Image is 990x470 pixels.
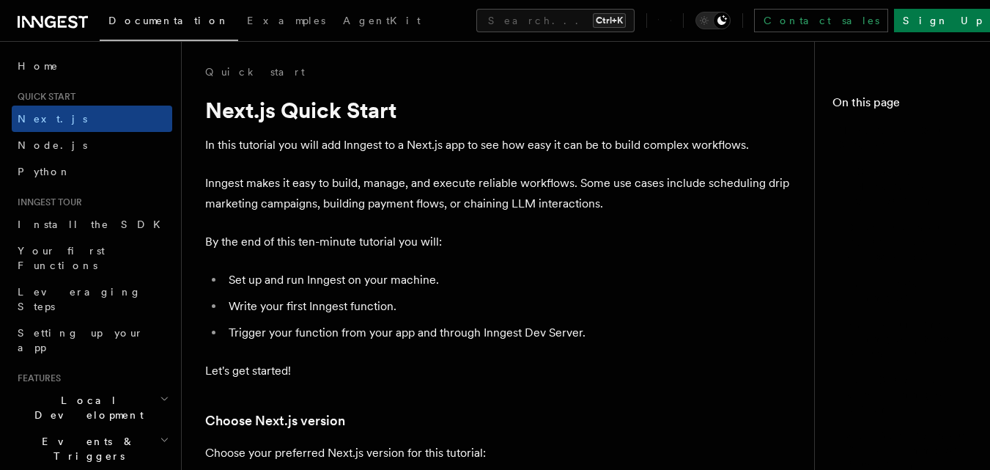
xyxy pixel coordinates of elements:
li: Trigger your function from your app and through Inngest Dev Server. [224,323,791,343]
li: Set up and run Inngest on your machine. [224,270,791,290]
button: Search...Ctrl+K [476,9,635,32]
span: 2. Run the Inngest Dev Server [847,317,972,361]
button: Toggle dark mode [695,12,731,29]
a: Choose Next.js version [205,411,345,431]
a: Home [12,53,172,79]
a: Leveraging Steps [12,279,172,320]
span: Home [18,59,59,73]
span: AgentKit [343,15,421,26]
span: Next.js Quick Start [838,123,972,153]
span: Python [18,166,71,177]
span: Inngest tour [12,197,82,208]
a: Node.js [12,132,172,158]
span: Node.js [18,139,87,151]
span: Install the SDK [18,219,169,230]
a: Quick start [205,65,305,79]
a: Next.js Quick Start [832,117,972,158]
h4: On this page [832,94,972,117]
h1: Next.js Quick Start [205,97,791,123]
p: By the end of this ten-minute tutorial you will: [205,232,791,252]
p: Choose your preferred Next.js version for this tutorial: [205,443,791,463]
a: 1. Install Inngest [841,270,972,311]
span: Events & Triggers [12,434,160,463]
a: Setting up your app [12,320,172,361]
a: Documentation [100,4,238,41]
span: Next.js [18,113,87,125]
span: Documentation [108,15,229,26]
a: Examples [238,4,334,40]
a: Choose Next.js version [850,158,972,214]
a: Python [12,158,172,185]
p: Inngest makes it easy to build, manage, and execute reliable workflows. Some use cases include sc... [205,173,791,214]
span: 1. Install Inngest [847,276,972,305]
span: Leveraging Steps [18,286,141,312]
span: Features [12,372,61,384]
button: Local Development [12,387,172,428]
button: Events & Triggers [12,428,172,469]
li: Write your first Inngest function. [224,296,791,317]
span: Choose Next.js version [856,164,972,208]
span: Your first Functions [18,245,105,271]
span: Quick start [12,91,75,103]
a: AgentKit [334,4,429,40]
a: 3. Create an Inngest client [841,367,972,422]
span: Local Development [12,393,160,422]
a: 2. Run the Inngest Dev Server [841,311,972,367]
a: Next.js [12,106,172,132]
kbd: Ctrl+K [593,13,626,28]
a: Contact sales [754,9,888,32]
a: Your first Functions [12,238,172,279]
span: Before you start: choose a project [847,220,972,264]
span: 3. Create an Inngest client [847,372,972,416]
p: Let's get started! [205,361,791,381]
p: In this tutorial you will add Inngest to a Next.js app to see how easy it can be to build complex... [205,135,791,155]
span: Setting up your app [18,327,144,353]
a: Install the SDK [12,211,172,238]
span: Examples [247,15,325,26]
a: Before you start: choose a project [841,214,972,270]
